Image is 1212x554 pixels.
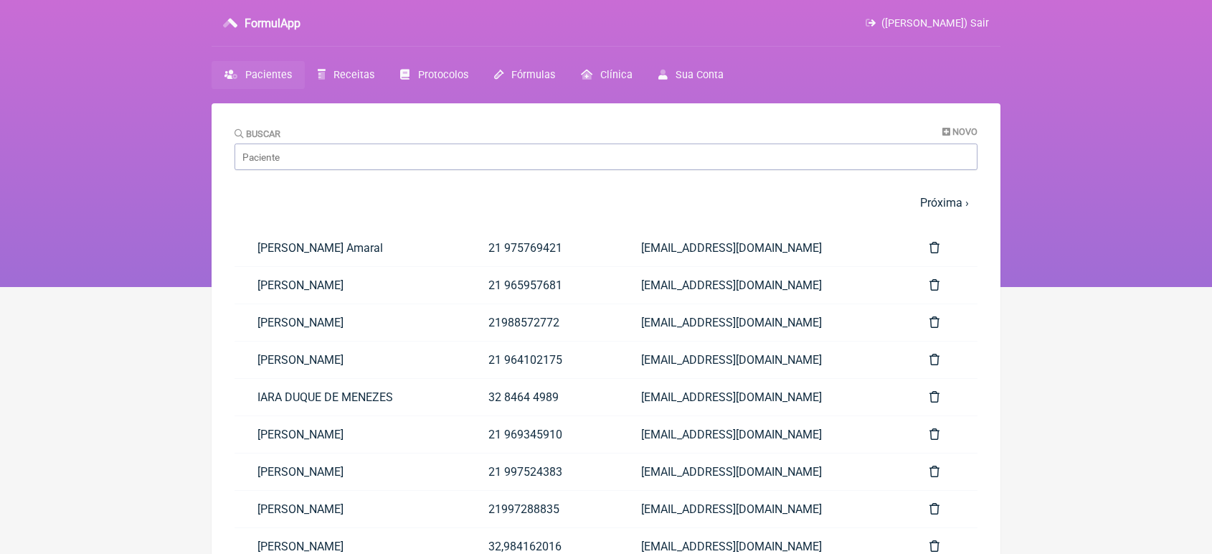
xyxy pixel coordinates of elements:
a: 32 8464 4989 [465,379,618,415]
a: [EMAIL_ADDRESS][DOMAIN_NAME] [618,491,906,527]
span: Pacientes [245,69,292,81]
span: Receitas [333,69,374,81]
a: 21 975769421 [465,230,618,266]
span: Fórmulas [511,69,555,81]
a: [PERSON_NAME] [235,454,465,490]
a: [PERSON_NAME] Amaral [235,230,465,266]
a: IARA DUQUE DE MENEZES [235,379,465,415]
a: 21 964102175 [465,342,618,378]
a: [PERSON_NAME] [235,416,465,453]
a: [PERSON_NAME] [235,267,465,304]
a: [EMAIL_ADDRESS][DOMAIN_NAME] [618,304,906,341]
span: Clínica [600,69,633,81]
span: ([PERSON_NAME]) Sair [881,17,989,29]
a: 21997288835 [465,491,618,527]
a: 21 997524383 [465,454,618,490]
span: Novo [952,126,977,137]
input: Paciente [235,144,977,170]
a: Fórmulas [481,61,568,89]
a: Próxima › [920,196,969,210]
a: 21 965957681 [465,267,618,304]
a: [EMAIL_ADDRESS][DOMAIN_NAME] [618,267,906,304]
a: [EMAIL_ADDRESS][DOMAIN_NAME] [618,454,906,490]
a: Clínica [568,61,645,89]
span: Sua Conta [676,69,724,81]
a: 21 969345910 [465,416,618,453]
h3: FormulApp [245,17,300,30]
a: Receitas [305,61,387,89]
a: [PERSON_NAME] [235,304,465,341]
nav: pager [235,187,977,218]
a: 21988572772 [465,304,618,341]
a: [PERSON_NAME] [235,342,465,378]
a: Pacientes [212,61,305,89]
a: Sua Conta [645,61,737,89]
a: ([PERSON_NAME]) Sair [866,17,989,29]
a: [EMAIL_ADDRESS][DOMAIN_NAME] [618,416,906,453]
a: Protocolos [387,61,480,89]
a: [EMAIL_ADDRESS][DOMAIN_NAME] [618,379,906,415]
label: Buscar [235,128,280,139]
span: Protocolos [418,69,468,81]
a: [PERSON_NAME] [235,491,465,527]
a: [EMAIL_ADDRESS][DOMAIN_NAME] [618,342,906,378]
a: Novo [942,126,977,137]
a: [EMAIL_ADDRESS][DOMAIN_NAME] [618,230,906,266]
